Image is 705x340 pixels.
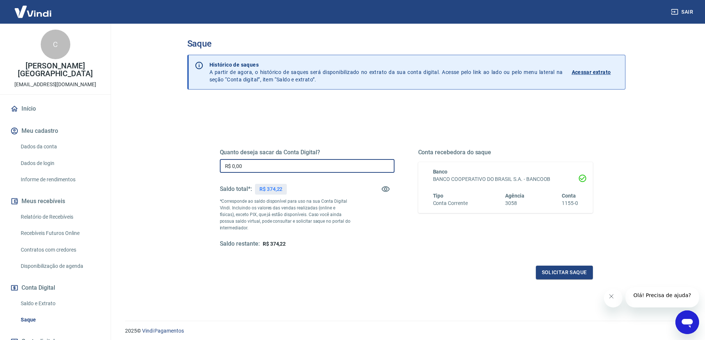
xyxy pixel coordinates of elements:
iframe: Botão para abrir a janela de mensagens [675,310,699,334]
span: Banco [433,169,448,175]
a: Dados de login [18,156,102,171]
a: Dados da conta [18,139,102,154]
h6: Conta Corrente [433,199,468,207]
button: Meus recebíveis [9,193,102,209]
a: Acessar extrato [572,61,619,83]
h5: Saldo total*: [220,185,252,193]
iframe: Fechar mensagem [604,289,622,307]
h6: 3058 [505,199,524,207]
h6: 1155-0 [562,199,578,207]
p: R$ 374,22 [259,185,283,193]
a: Saldo e Extrato [18,296,102,311]
h3: Saque [187,38,625,49]
span: Agência [505,193,524,199]
button: Meu cadastro [9,123,102,139]
span: R$ 374,22 [263,241,286,247]
h5: Saldo restante: [220,240,260,248]
iframe: Mensagem da empresa [625,287,699,307]
a: Contratos com credores [18,242,102,257]
p: [PERSON_NAME] [GEOGRAPHIC_DATA] [6,62,105,78]
button: Solicitar saque [536,266,593,279]
h5: Quanto deseja sacar da Conta Digital? [220,149,395,156]
div: C [41,30,70,59]
a: Início [9,101,102,117]
p: 2025 © [125,327,687,335]
a: Recebíveis Futuros Online [18,226,102,241]
a: Relatório de Recebíveis [18,209,102,225]
a: Vindi Pagamentos [142,328,184,334]
a: Disponibilização de agenda [18,259,102,274]
a: Informe de rendimentos [18,172,102,187]
p: Histórico de saques [209,61,563,68]
span: Conta [562,193,576,199]
span: Tipo [433,193,444,199]
a: Saque [18,312,102,327]
button: Conta Digital [9,280,102,296]
p: *Corresponde ao saldo disponível para uso na sua Conta Digital Vindi. Incluindo os valores das ve... [220,198,351,231]
button: Sair [669,5,696,19]
p: [EMAIL_ADDRESS][DOMAIN_NAME] [14,81,96,88]
h5: Conta recebedora do saque [418,149,593,156]
h6: BANCO COOPERATIVO DO BRASIL S.A. - BANCOOB [433,175,578,183]
p: A partir de agora, o histórico de saques será disponibilizado no extrato da sua conta digital. Ac... [209,61,563,83]
p: Acessar extrato [572,68,611,76]
img: Vindi [9,0,57,23]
